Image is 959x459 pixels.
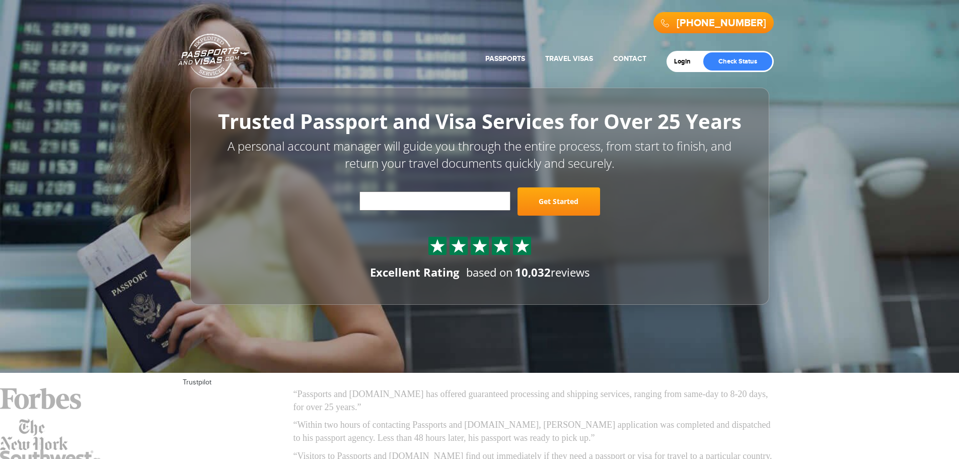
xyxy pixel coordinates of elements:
[674,57,698,65] a: Login
[677,17,766,29] a: [PHONE_NUMBER]
[515,265,551,280] strong: 10,032
[515,265,589,280] span: reviews
[213,138,747,172] p: A personal account manager will guide you through the entire process, from start to finish, and r...
[518,187,600,216] a: Get Started
[370,265,459,280] div: Excellent Rating
[514,238,530,253] img: Sprite St
[466,265,513,280] span: based on
[485,54,525,63] a: Passports
[613,54,646,63] a: Contact
[451,238,466,253] img: Sprite St
[183,378,211,386] a: Trustpilot
[472,238,487,253] img: Sprite St
[293,388,777,414] p: “Passports and [DOMAIN_NAME] has offered guaranteed processing and shipping services, ranging fro...
[430,238,445,253] img: Sprite St
[493,238,508,253] img: Sprite St
[293,419,777,444] p: “Within two hours of contacting Passports and [DOMAIN_NAME], [PERSON_NAME] application was comple...
[213,110,747,133] h1: Trusted Passport and Visa Services for Over 25 Years
[703,52,772,71] a: Check Status
[178,33,250,79] a: Passports & [DOMAIN_NAME]
[545,54,593,63] a: Travel Visas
